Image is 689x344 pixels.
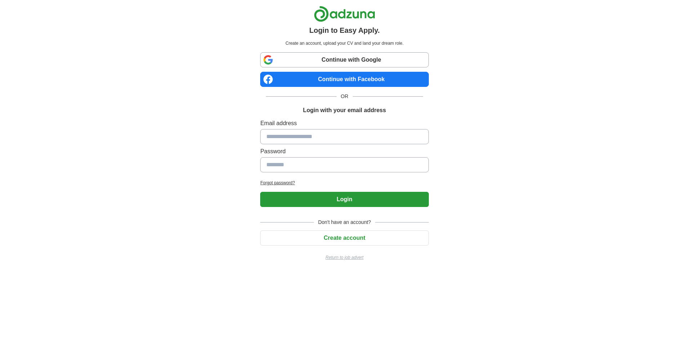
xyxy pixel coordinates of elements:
[260,147,428,156] label: Password
[260,235,428,241] a: Create account
[260,52,428,67] a: Continue with Google
[303,106,386,115] h1: Login with your email address
[260,230,428,246] button: Create account
[260,119,428,128] label: Email address
[314,6,375,22] img: Adzuna logo
[309,25,380,36] h1: Login to Easy Apply.
[314,219,375,226] span: Don't have an account?
[260,180,428,186] a: Forgot password?
[337,93,353,100] span: OR
[260,72,428,87] a: Continue with Facebook
[260,192,428,207] button: Login
[260,254,428,261] a: Return to job advert
[262,40,427,47] p: Create an account, upload your CV and land your dream role.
